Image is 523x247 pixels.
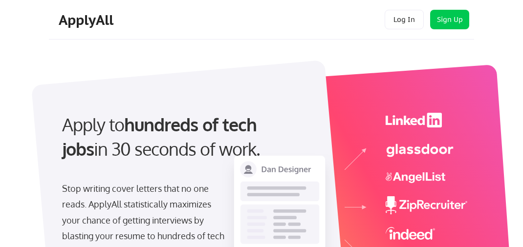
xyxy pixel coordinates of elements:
[430,10,469,29] button: Sign Up
[62,113,261,160] strong: hundreds of tech jobs
[62,112,270,162] div: Apply to in 30 seconds of work.
[385,10,424,29] button: Log In
[59,12,116,28] div: ApplyAll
